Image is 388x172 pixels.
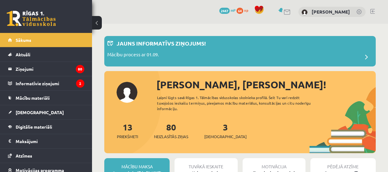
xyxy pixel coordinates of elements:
[204,122,247,140] a: 3[DEMOGRAPHIC_DATA]
[312,9,350,15] a: [PERSON_NAME]
[16,153,32,158] span: Atzīmes
[8,76,84,90] a: Informatīvie ziņojumi2
[156,77,376,92] div: [PERSON_NAME], [PERSON_NAME]!
[107,51,159,60] p: Mācību process ar 01.09.
[243,158,305,170] div: Motivācija
[219,8,236,13] a: 2447 mP
[8,91,84,105] a: Mācību materiāli
[16,134,84,148] legend: Maksājumi
[302,9,308,15] img: Aleksandrs Maļcevs
[8,149,84,163] a: Atzīmes
[8,33,84,47] a: Sākums
[310,158,376,170] div: Pēdējā atzīme
[16,76,84,90] legend: Informatīvie ziņojumi
[244,8,248,13] span: xp
[8,120,84,134] a: Digitālie materiāli
[16,52,30,57] span: Aktuāli
[117,122,138,140] a: 13Priekšmeti
[8,47,84,62] a: Aktuāli
[16,124,52,130] span: Digitālie materiāli
[8,62,84,76] a: Ziņojumi80
[8,105,84,119] a: [DEMOGRAPHIC_DATA]
[219,8,230,14] span: 2447
[236,8,251,13] a: 64 xp
[154,122,188,140] a: 80Neizlasītās ziņas
[204,134,247,140] span: [DEMOGRAPHIC_DATA]
[76,65,84,73] i: 80
[154,134,188,140] span: Neizlasītās ziņas
[175,158,237,170] div: Tuvākā ieskaite
[117,39,206,47] p: Jauns informatīvs ziņojums!
[76,79,84,88] i: 2
[231,8,236,13] span: mP
[107,39,373,63] a: Jauns informatīvs ziņojums! Mācību process ar 01.09.
[157,95,320,111] div: Laipni lūgts savā Rīgas 1. Tālmācības vidusskolas skolnieka profilā. Šeit Tu vari redzēt tuvojošo...
[104,158,170,170] div: Mācību maksa
[236,8,243,14] span: 64
[8,134,84,148] a: Maksājumi
[16,62,84,76] legend: Ziņojumi
[7,11,56,26] a: Rīgas 1. Tālmācības vidusskola
[16,95,50,101] span: Mācību materiāli
[16,110,64,115] span: [DEMOGRAPHIC_DATA]
[16,37,31,43] span: Sākums
[117,134,138,140] span: Priekšmeti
